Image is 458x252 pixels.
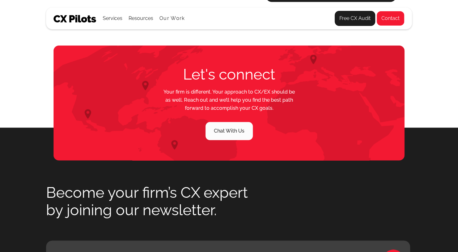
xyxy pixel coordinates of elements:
p: Your firm is different. Your approach to CX/EX should be as well. Reach out and we’ll help you fi... [161,88,297,112]
a: Contact [376,11,404,26]
div: Services [103,8,122,29]
div: Services [103,14,122,23]
div: Resources [129,14,153,23]
h2: Let's connect [150,65,308,83]
a: Free CX Audit [335,11,375,26]
h2: Become your firm’s CX expert by joining our newsletter. [46,184,248,219]
a: Our Work [159,16,185,21]
a: Chat With Us [205,122,253,140]
div: Resources [129,8,153,29]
